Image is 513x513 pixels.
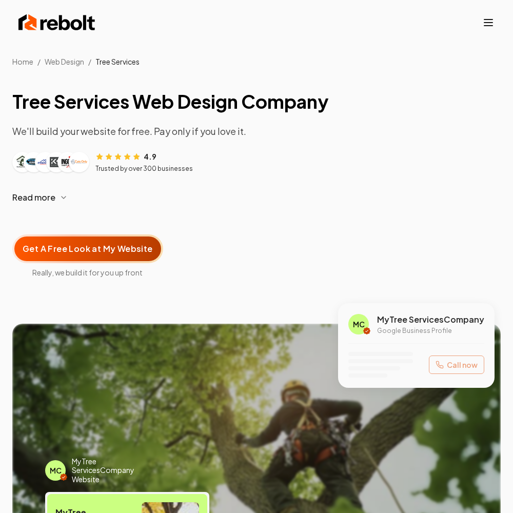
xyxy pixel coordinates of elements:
[12,218,163,278] a: Get A Free Look at My WebsiteReally, we build it for you up front
[95,57,140,66] span: Tree Services
[377,327,484,335] p: Google Business Profile
[72,457,154,484] span: My Tree Services Company Website
[353,319,365,329] span: MC
[14,154,31,170] img: Customer logo 1
[50,465,62,476] span: MC
[60,154,76,170] img: Customer logo 5
[45,57,84,66] span: Web Design
[48,154,65,170] img: Customer logo 4
[18,12,95,33] img: Rebolt Logo
[12,234,163,263] button: Get A Free Look at My Website
[23,243,153,255] span: Get A Free Look at My Website
[12,152,89,172] div: Customer logos
[12,91,501,112] h1: Tree Services Web Design Company
[88,56,91,67] li: /
[12,124,501,139] p: We'll build your website for free. Pay only if you love it.
[144,151,156,162] span: 4.9
[377,313,484,326] span: My Tree Services Company
[12,191,55,204] span: Read more
[95,151,156,162] div: Rating: 4.9 out of 5 stars
[95,165,193,173] p: Trusted by over 300 businesses
[37,154,53,170] img: Customer logo 3
[12,151,501,173] article: Customer reviews
[12,267,163,278] span: Really, we build it for you up front
[12,185,501,210] button: Read more
[26,154,42,170] img: Customer logo 2
[71,154,87,170] img: Customer logo 6
[12,57,33,66] a: Home
[37,56,41,67] li: /
[482,16,495,29] button: Toggle mobile menu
